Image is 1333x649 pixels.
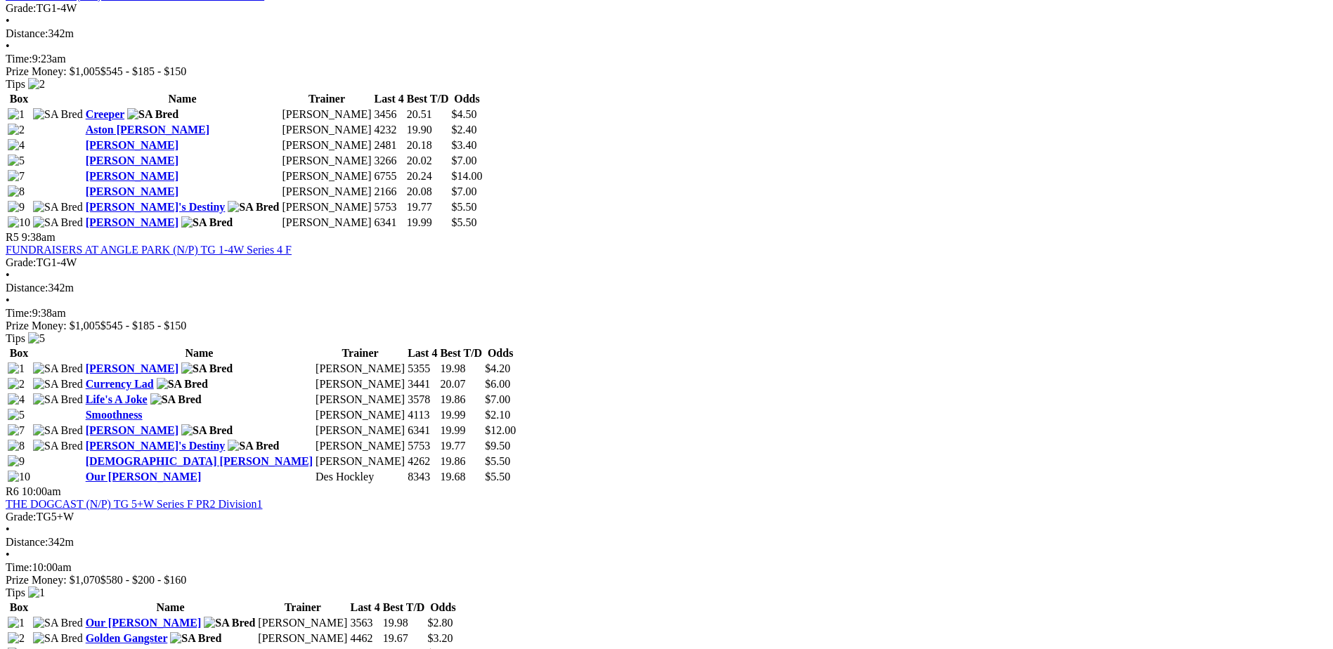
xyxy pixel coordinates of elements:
[6,269,10,281] span: •
[33,216,83,229] img: SA Bred
[6,27,1327,40] div: 342m
[86,393,148,405] a: Life's A Joke
[451,139,476,151] span: $3.40
[6,78,25,90] span: Tips
[33,108,83,121] img: SA Bred
[315,454,405,468] td: [PERSON_NAME]
[427,632,453,644] span: $3.20
[406,154,450,168] td: 20.02
[170,632,221,645] img: SA Bred
[439,393,483,407] td: 19.86
[33,378,83,391] img: SA Bred
[150,393,202,406] img: SA Bred
[86,124,209,136] a: Aston [PERSON_NAME]
[374,216,405,230] td: 6341
[281,185,372,199] td: [PERSON_NAME]
[86,201,226,213] a: [PERSON_NAME]'s Destiny
[484,346,516,360] th: Odds
[439,408,483,422] td: 19.99
[349,631,380,645] td: 4462
[374,138,405,152] td: 2481
[407,424,438,438] td: 6341
[406,107,450,122] td: 20.51
[28,78,45,91] img: 2
[427,617,453,629] span: $2.80
[8,409,25,421] img: 5
[6,244,292,256] a: FUNDRAISERS AT ANGLE PARK (N/P) TG 1-4W Series 4 F
[406,138,450,152] td: 20.18
[6,256,37,268] span: Grade:
[8,617,25,629] img: 1
[86,185,178,197] a: [PERSON_NAME]
[374,154,405,168] td: 3266
[181,424,233,437] img: SA Bred
[382,601,426,615] th: Best T/D
[485,471,510,483] span: $5.50
[8,471,30,483] img: 10
[439,346,483,360] th: Best T/D
[8,108,25,121] img: 1
[281,92,372,106] th: Trainer
[10,347,29,359] span: Box
[6,536,48,548] span: Distance:
[33,632,83,645] img: SA Bred
[439,470,483,484] td: 19.68
[451,124,476,136] span: $2.40
[451,185,476,197] span: $7.00
[407,346,438,360] th: Last 4
[281,138,372,152] td: [PERSON_NAME]
[485,440,510,452] span: $9.50
[85,346,313,360] th: Name
[86,632,168,644] a: Golden Gangster
[407,470,438,484] td: 8343
[10,601,29,613] span: Box
[6,40,10,52] span: •
[86,108,124,120] a: Creeper
[407,408,438,422] td: 4113
[8,440,25,452] img: 8
[28,586,45,599] img: 1
[374,123,405,137] td: 4232
[374,107,405,122] td: 3456
[451,155,476,166] span: $7.00
[315,424,405,438] td: [PERSON_NAME]
[6,332,25,344] span: Tips
[374,92,405,106] th: Last 4
[33,440,83,452] img: SA Bred
[6,2,1327,15] div: TG1-4W
[86,378,154,390] a: Currency Lad
[374,185,405,199] td: 2166
[485,393,510,405] span: $7.00
[407,454,438,468] td: 4262
[6,561,1327,574] div: 10:00am
[6,511,1327,523] div: TG5+W
[204,617,255,629] img: SA Bred
[6,53,1327,65] div: 9:23am
[8,378,25,391] img: 2
[451,170,482,182] span: $14.00
[407,439,438,453] td: 5753
[257,616,348,630] td: [PERSON_NAME]
[281,216,372,230] td: [PERSON_NAME]
[6,536,1327,549] div: 342m
[100,320,187,332] span: $545 - $185 - $150
[86,440,226,452] a: [PERSON_NAME]'s Destiny
[6,586,25,598] span: Tips
[257,631,348,645] td: [PERSON_NAME]
[228,201,279,214] img: SA Bred
[86,409,143,421] a: Smoothness
[181,216,233,229] img: SA Bred
[451,216,476,228] span: $5.50
[33,393,83,406] img: SA Bred
[6,523,10,535] span: •
[8,170,25,183] img: 7
[157,378,208,391] img: SA Bred
[181,362,233,375] img: SA Bred
[100,574,187,586] span: $580 - $200 - $160
[406,185,450,199] td: 20.08
[6,282,1327,294] div: 342m
[406,216,450,230] td: 19.99
[8,362,25,375] img: 1
[8,185,25,198] img: 8
[374,169,405,183] td: 6755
